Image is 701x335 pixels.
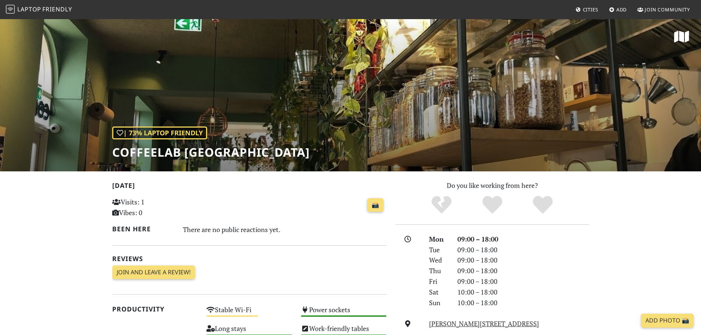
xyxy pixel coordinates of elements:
a: Cities [573,3,601,16]
div: 09:00 – 18:00 [453,276,594,287]
span: Friendly [42,5,72,13]
h2: Productivity [112,305,198,313]
a: Join Community [634,3,693,16]
div: Sun [425,297,453,308]
h2: [DATE] [112,182,387,192]
div: 09:00 – 18:00 [453,265,594,276]
h2: Been here [112,225,174,233]
img: LaptopFriendly [6,5,15,14]
span: Add [616,6,627,13]
div: Stable Wi-Fi [202,304,297,322]
a: 📸 [367,198,383,212]
a: Join and leave a review! [112,265,195,279]
div: Sat [425,287,453,297]
h1: COFFEELAB [GEOGRAPHIC_DATA] [112,145,310,159]
h2: Reviews [112,255,387,263]
div: 09:00 – 18:00 [453,245,594,255]
a: LaptopFriendly LaptopFriendly [6,3,72,16]
div: Tue [425,245,453,255]
div: No [416,195,467,215]
span: Join Community [645,6,690,13]
a: Add [606,3,630,16]
div: Mon [425,234,453,245]
div: 10:00 – 18:00 [453,297,594,308]
div: There are no public reactions yet. [183,224,387,235]
div: Wed [425,255,453,265]
p: Do you like working from here? [396,180,589,191]
p: Visits: 1 Vibes: 0 [112,197,198,218]
a: [PERSON_NAME][STREET_ADDRESS] [429,319,539,328]
div: 10:00 – 18:00 [453,287,594,297]
div: 09:00 – 18:00 [453,234,594,245]
span: Laptop [17,5,41,13]
div: 09:00 – 18:00 [453,255,594,265]
span: Cities [583,6,598,13]
div: Power sockets [297,304,391,322]
div: Fri [425,276,453,287]
div: | 73% Laptop Friendly [112,126,207,139]
div: Yes [467,195,518,215]
div: Thu [425,265,453,276]
a: Add Photo 📸 [641,314,694,328]
div: Definitely! [517,195,568,215]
